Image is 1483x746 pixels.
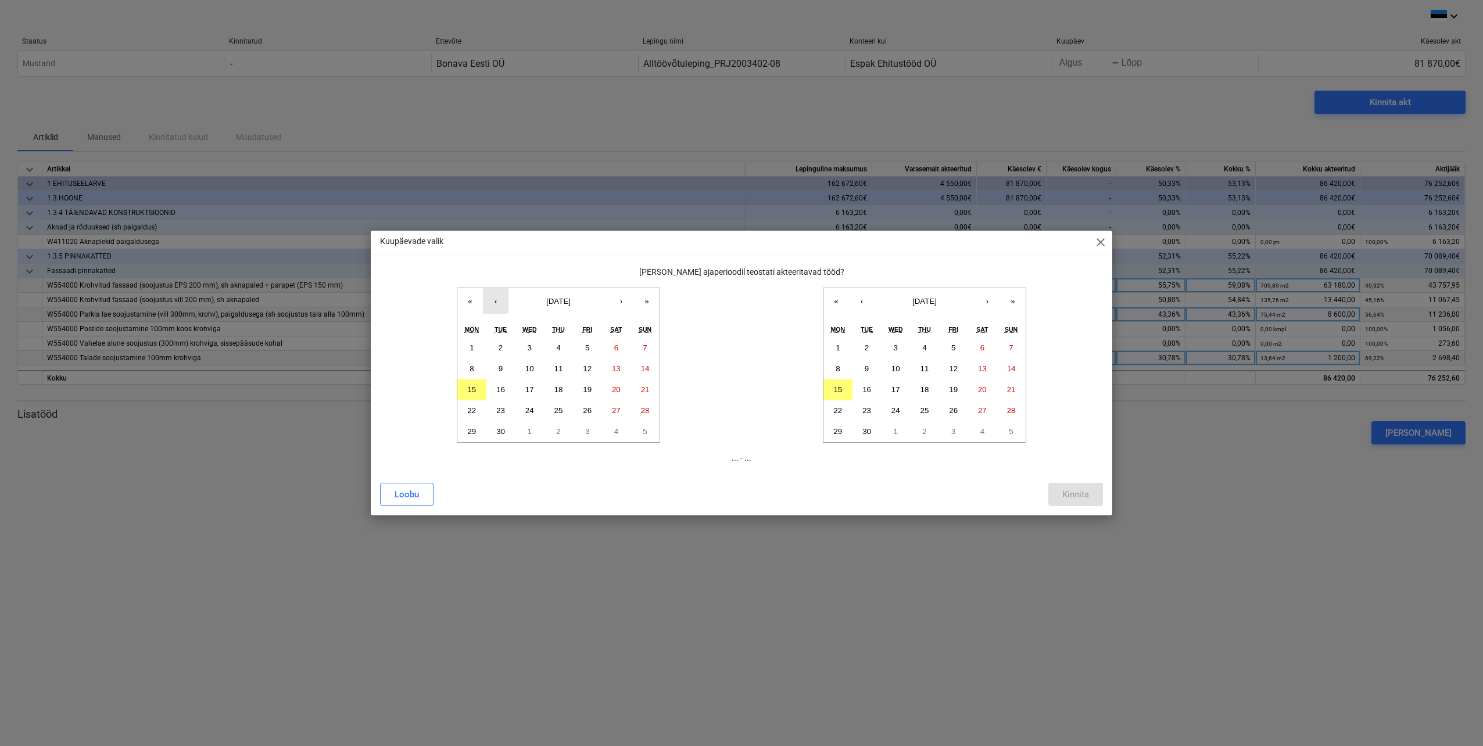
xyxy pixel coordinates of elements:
button: September 1, 2025 [823,338,852,358]
button: ‹ [483,288,508,314]
button: September 8, 2025 [457,358,486,379]
button: September 15, 2025 [823,379,852,400]
abbr: September 12, 2025 [949,364,958,373]
span: [DATE] [912,297,937,306]
button: October 1, 2025 [881,421,910,442]
abbr: September 29, 2025 [833,427,842,436]
abbr: September 27, 2025 [612,406,621,415]
button: September 17, 2025 [515,379,544,400]
abbr: Tuesday [495,326,507,333]
button: September 24, 2025 [515,400,544,421]
button: September 30, 2025 [486,421,515,442]
button: September 26, 2025 [939,400,968,421]
button: September 23, 2025 [486,400,515,421]
button: » [634,288,660,314]
abbr: September 17, 2025 [891,385,900,394]
button: September 6, 2025 [602,338,631,358]
button: « [457,288,483,314]
abbr: September 28, 2025 [1007,406,1016,415]
button: September 11, 2025 [544,358,573,379]
abbr: September 5, 2025 [951,343,955,352]
button: October 3, 2025 [939,421,968,442]
abbr: October 4, 2025 [980,427,984,436]
button: September 19, 2025 [939,379,968,400]
button: September 6, 2025 [968,338,997,358]
abbr: September 17, 2025 [525,385,534,394]
button: › [975,288,1000,314]
abbr: October 1, 2025 [894,427,898,436]
abbr: September 6, 2025 [980,343,984,352]
abbr: September 4, 2025 [556,343,560,352]
button: September 1, 2025 [457,338,486,358]
button: September 20, 2025 [968,379,997,400]
abbr: September 3, 2025 [528,343,532,352]
button: September 8, 2025 [823,358,852,379]
abbr: September 9, 2025 [865,364,869,373]
abbr: September 10, 2025 [525,364,534,373]
abbr: September 2, 2025 [865,343,869,352]
button: September 30, 2025 [852,421,882,442]
button: September 26, 2025 [573,400,602,421]
button: September 19, 2025 [573,379,602,400]
abbr: September 16, 2025 [496,385,505,394]
button: September 28, 2025 [631,400,660,421]
abbr: September 13, 2025 [978,364,987,373]
button: September 25, 2025 [910,400,939,421]
abbr: September 1, 2025 [836,343,840,352]
abbr: September 20, 2025 [612,385,621,394]
abbr: September 12, 2025 [583,364,592,373]
button: September 16, 2025 [486,379,515,400]
abbr: Thursday [552,326,565,333]
button: October 4, 2025 [968,421,997,442]
button: September 5, 2025 [573,338,602,358]
abbr: September 25, 2025 [920,406,929,415]
button: September 22, 2025 [457,400,486,421]
abbr: October 5, 2025 [643,427,647,436]
button: September 14, 2025 [997,358,1026,379]
abbr: Sunday [1005,326,1018,333]
abbr: September 1, 2025 [470,343,474,352]
button: » [1000,288,1026,314]
button: September 23, 2025 [852,400,882,421]
abbr: September 23, 2025 [862,406,871,415]
button: September 12, 2025 [939,358,968,379]
abbr: September 20, 2025 [978,385,987,394]
p: Kuupäevade valik [380,235,443,248]
abbr: September 3, 2025 [894,343,898,352]
abbr: September 14, 2025 [1007,364,1016,373]
button: October 5, 2025 [997,421,1026,442]
button: [DATE] [875,288,975,314]
abbr: September 15, 2025 [467,385,476,394]
button: September 28, 2025 [997,400,1026,421]
abbr: Thursday [918,326,931,333]
button: September 27, 2025 [602,400,631,421]
abbr: Friday [948,326,958,333]
button: Loobu [380,483,434,506]
abbr: September 11, 2025 [920,364,929,373]
button: September 10, 2025 [515,358,544,379]
abbr: October 5, 2025 [1009,427,1013,436]
abbr: September 28, 2025 [641,406,650,415]
abbr: September 11, 2025 [554,364,563,373]
abbr: September 10, 2025 [891,364,900,373]
abbr: September 26, 2025 [949,406,958,415]
abbr: Saturday [610,326,622,333]
abbr: September 19, 2025 [949,385,958,394]
abbr: October 4, 2025 [614,427,618,436]
abbr: September 5, 2025 [585,343,589,352]
abbr: September 19, 2025 [583,385,592,394]
button: September 9, 2025 [486,358,515,379]
abbr: September 8, 2025 [470,364,474,373]
abbr: September 6, 2025 [614,343,618,352]
button: October 3, 2025 [573,421,602,442]
abbr: September 22, 2025 [833,406,842,415]
button: « [823,288,849,314]
abbr: October 3, 2025 [585,427,589,436]
button: September 20, 2025 [602,379,631,400]
abbr: September 21, 2025 [641,385,650,394]
abbr: Sunday [639,326,651,333]
button: September 11, 2025 [910,358,939,379]
button: September 29, 2025 [823,421,852,442]
abbr: September 24, 2025 [525,406,534,415]
abbr: September 18, 2025 [920,385,929,394]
